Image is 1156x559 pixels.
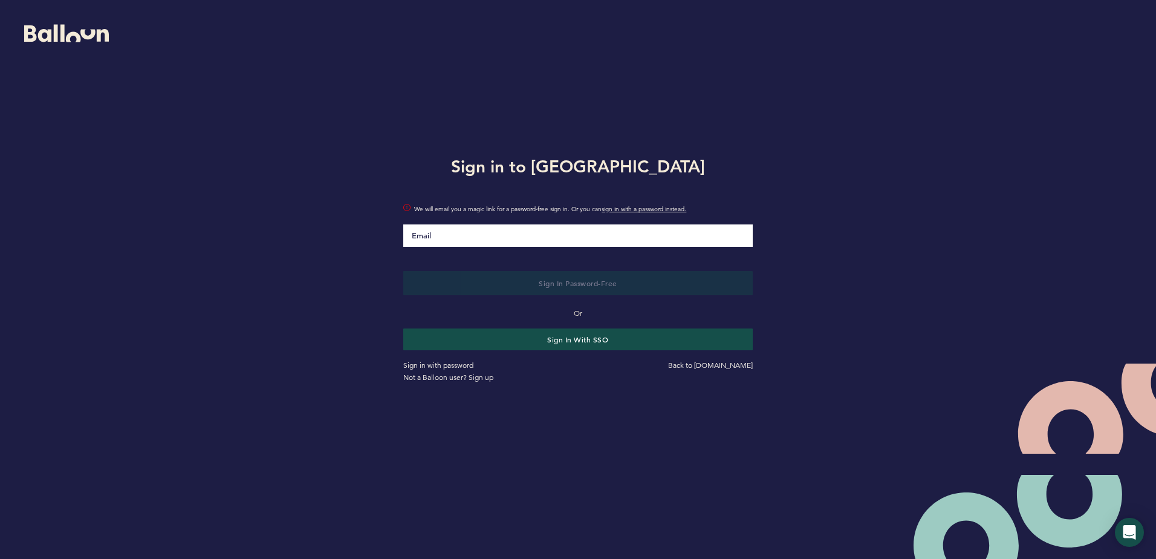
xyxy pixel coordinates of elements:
[403,373,493,382] a: Not a Balloon user? Sign up
[394,154,761,178] h1: Sign in to [GEOGRAPHIC_DATA]
[403,307,752,319] p: Or
[403,271,752,295] button: Sign in Password-Free
[668,361,753,370] a: Back to [DOMAIN_NAME]
[414,203,752,215] span: We will email you a magic link for a password-free sign in. Or you can
[403,361,473,370] a: Sign in with password
[403,329,752,350] button: Sign in with SSO
[403,224,752,247] input: Email
[1115,518,1144,547] div: Open Intercom Messenger
[602,205,686,213] a: sign in with a password instead.
[539,278,617,288] span: Sign in Password-Free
